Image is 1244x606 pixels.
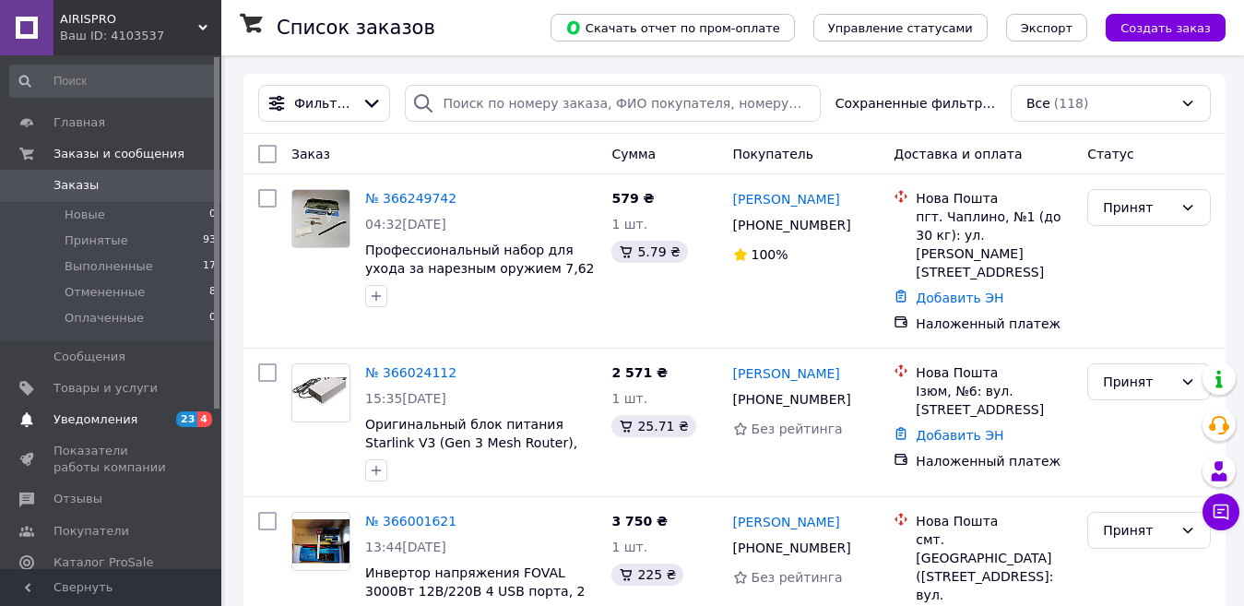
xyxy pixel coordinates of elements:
span: AIRISPRO [60,11,198,28]
span: Покупатели [53,523,129,540]
button: Создать заказ [1106,14,1226,42]
span: Отмененные [65,284,145,301]
span: Все [1026,94,1050,113]
a: Фото товару [291,189,350,248]
span: 8 [209,284,216,301]
span: 93 [203,232,216,249]
span: Заказ [291,147,330,161]
span: 1 шт. [611,540,647,554]
a: Создать заказ [1087,19,1226,34]
div: 225 ₴ [611,564,683,586]
span: Сумма [611,147,656,161]
a: Оригинальный блок питания Starlink V3 (Gen 3 Mesh Router), без сетевого кабеля, [GEOGRAPHIC_DATA]... [365,417,577,505]
div: [PHONE_NUMBER] [729,535,855,561]
div: Принят [1103,372,1173,392]
span: Управление статусами [828,21,973,35]
span: 15:35[DATE] [365,391,446,406]
div: Наложенный платеж [916,315,1072,333]
span: Товары и услуги [53,380,158,397]
button: Скачать отчет по пром-оплате [551,14,795,42]
span: (118) [1054,96,1089,111]
span: Оплаченные [65,310,144,327]
a: [PERSON_NAME] [733,364,840,383]
img: Фото товару [292,519,350,564]
div: Ізюм, №6: вул. [STREET_ADDRESS] [916,382,1072,419]
span: Заказы [53,177,99,194]
button: Чат с покупателем [1203,493,1239,530]
span: Экспорт [1021,21,1072,35]
span: 100% [752,247,788,262]
img: Фото товару [292,377,350,409]
span: Заказы и сообщения [53,146,184,162]
a: Профессиональный набор для ухода за нарезным оружием 7,62 мм в компактной нейлоновом чехле [365,243,594,313]
span: 1 шт. [611,217,647,232]
button: Экспорт [1006,14,1087,42]
a: [PERSON_NAME] [733,190,840,208]
span: 4 [197,411,212,427]
span: Показатели работы компании [53,443,171,476]
span: 13:44[DATE] [365,540,446,554]
a: Добавить ЭН [916,291,1003,305]
span: Без рейтинга [752,570,843,585]
a: № 366024112 [365,365,456,380]
div: пгт. Чаплино, №1 (до 30 кг): ул. [PERSON_NAME][STREET_ADDRESS] [916,208,1072,281]
div: Ваш ID: 4103537 [60,28,221,44]
span: Выполненные [65,258,153,275]
span: Без рейтинга [752,422,843,436]
span: Статус [1087,147,1134,161]
span: Скачать отчет по пром-оплате [565,19,780,36]
span: Фильтры [294,94,354,113]
div: Нова Пошта [916,189,1072,208]
span: Сообщения [53,349,125,365]
div: Принят [1103,197,1173,218]
span: 0 [209,310,216,327]
span: 3 750 ₴ [611,514,668,529]
a: Фото товару [291,363,350,422]
div: 25.71 ₴ [611,415,695,437]
h1: Список заказов [277,17,435,39]
div: Нова Пошта [916,512,1072,530]
span: Сохраненные фильтры: [835,94,996,113]
a: Фото товару [291,512,350,571]
input: Поиск по номеру заказа, ФИО покупателя, номеру телефона, Email, номеру накладной [405,85,820,122]
div: Принят [1103,520,1173,541]
span: Уведомления [53,411,137,428]
span: Создать заказ [1120,21,1211,35]
span: 2 571 ₴ [611,365,668,380]
span: Покупатель [733,147,814,161]
span: 1 шт. [611,391,647,406]
div: Нова Пошта [916,363,1072,382]
span: 579 ₴ [611,191,654,206]
div: 5.79 ₴ [611,241,687,263]
input: Поиск [9,65,218,98]
span: Доставка и оплата [894,147,1022,161]
div: [PHONE_NUMBER] [729,386,855,412]
span: 0 [209,207,216,223]
span: 23 [176,411,197,427]
a: № 366249742 [365,191,456,206]
span: Главная [53,114,105,131]
a: Добавить ЭН [916,428,1003,443]
a: № 366001621 [365,514,456,529]
div: [PHONE_NUMBER] [729,212,855,238]
span: 17 [203,258,216,275]
div: Наложенный платеж [916,452,1072,470]
img: Фото товару [292,190,350,247]
span: Новые [65,207,105,223]
button: Управление статусами [813,14,988,42]
a: [PERSON_NAME] [733,513,840,531]
span: 04:32[DATE] [365,217,446,232]
span: Принятые [65,232,128,249]
span: Отзывы [53,491,102,507]
span: Каталог ProSale [53,554,153,571]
